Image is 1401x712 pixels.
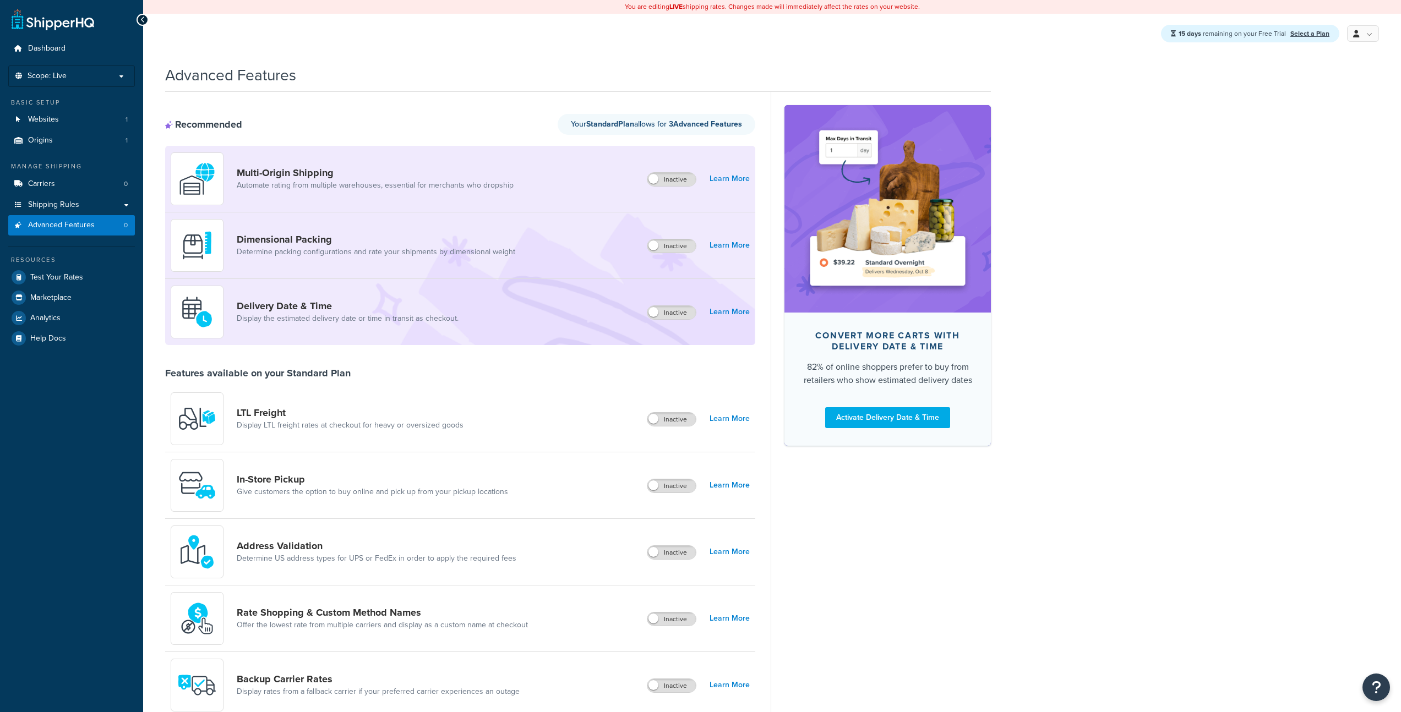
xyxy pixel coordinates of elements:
[647,239,696,253] label: Inactive
[8,130,135,151] a: Origins1
[237,673,520,685] a: Backup Carrier Rates
[571,118,669,130] span: Your allows for
[8,195,135,215] a: Shipping Rules
[1362,673,1390,701] button: Open Resource Center
[8,98,135,107] div: Basic Setup
[178,666,216,704] img: icon-duo-feat-backup-carrier-4420b188.png
[28,44,66,53] span: Dashboard
[710,411,750,426] a: Learn More
[8,39,135,59] a: Dashboard
[710,238,750,253] a: Learn More
[710,611,750,626] a: Learn More
[178,226,216,265] img: DTVBYsAAAAAASUVORK5CYII=
[710,544,750,560] a: Learn More
[237,313,459,324] a: Display the estimated delivery date or time in transit as checkout.
[669,118,742,130] strong: 3 Advanced Feature s
[8,130,135,151] li: Origins
[8,288,135,308] a: Marketplace
[1179,29,1288,39] span: remaining on your Free Trial
[8,215,135,235] li: Advanced Features
[710,677,750,693] a: Learn More
[178,293,216,331] img: gfkeb5ejjkALwAAAABJRU5ErkJggg==
[1179,29,1201,39] strong: 15 days
[28,200,79,210] span: Shipping Rules
[124,179,128,189] span: 0
[237,407,464,419] a: LTL Freight
[28,136,53,145] span: Origins
[669,2,683,12] b: LIVE
[647,306,696,319] label: Inactive
[178,160,216,198] img: WatD5o0RtDAAAAAElFTkSuQmCC
[237,606,528,618] a: Rate Shopping & Custom Method Names
[710,171,750,187] a: Learn More
[124,221,128,230] span: 0
[237,247,515,258] a: Determine packing configurations and rate your shipments by dimensional weight
[237,180,514,191] a: Automate rating from multiple warehouses, essential for merchants who dropship
[28,221,95,230] span: Advanced Features
[647,173,696,186] label: Inactive
[30,314,61,323] span: Analytics
[801,122,974,295] img: feature-image-ddt-36eae7f7280da8017bfb280eaccd9c446f90b1fe08728e4019434db127062ab4.png
[178,533,216,571] img: kIG8fy0lQAAAABJRU5ErkJggg==
[8,162,135,171] div: Manage Shipping
[8,109,135,130] li: Websites
[165,118,242,130] div: Recommended
[802,360,973,387] div: 82% of online shoppers prefer to buy from retailers who show estimated delivery dates
[237,486,508,497] a: Give customers the option to buy online and pick up from your pickup locations
[237,620,528,631] a: Offer the lowest rate from multiple carriers and display as a custom name at checkout
[165,367,351,379] div: Features available on your Standard Plan
[237,553,516,564] a: Determine US address types for UPS or FedEx in order to apply the required fees
[8,174,135,194] a: Carriers0
[126,115,128,124] span: 1
[30,273,83,282] span: Test Your Rates
[8,109,135,130] a: Websites1
[30,334,66,343] span: Help Docs
[237,473,508,485] a: In-Store Pickup
[647,679,696,692] label: Inactive
[28,115,59,124] span: Websites
[8,328,135,348] a: Help Docs
[178,399,216,438] img: y79ZsPf0fXUFUhFXDzUgf+ktZg5F2+ohG75+v3d2s1D9TjoU8PiyCIluIjV41seZevKCRuEjTPPOKHJsQcmKCXGdfprl3L4q7...
[28,72,67,81] span: Scope: Live
[710,478,750,493] a: Learn More
[647,612,696,626] label: Inactive
[237,233,515,245] a: Dimensional Packing
[237,540,516,552] a: Address Validation
[647,546,696,559] label: Inactive
[802,330,973,352] div: Convert more carts with delivery date & time
[8,174,135,194] li: Carriers
[8,255,135,265] div: Resources
[30,293,72,303] span: Marketplace
[825,407,950,428] a: Activate Delivery Date & Time
[1290,29,1329,39] a: Select a Plan
[178,466,216,505] img: wfgcfpwTIucLEAAAAASUVORK5CYII=
[126,136,128,145] span: 1
[710,304,750,320] a: Learn More
[8,215,135,235] a: Advanced Features0
[647,479,696,492] label: Inactive
[8,267,135,287] a: Test Your Rates
[28,179,55,189] span: Carriers
[237,686,520,697] a: Display rates from a fallback carrier if your preferred carrier experiences an outage
[586,118,634,130] strong: Standard Plan
[8,308,135,328] a: Analytics
[237,300,459,312] a: Delivery Date & Time
[237,420,464,431] a: Display LTL freight rates at checkout for heavy or oversized goods
[178,599,216,638] img: icon-duo-feat-rate-shopping-ecdd8bed.png
[165,64,296,86] h1: Advanced Features
[647,413,696,426] label: Inactive
[237,167,514,179] a: Multi-Origin Shipping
